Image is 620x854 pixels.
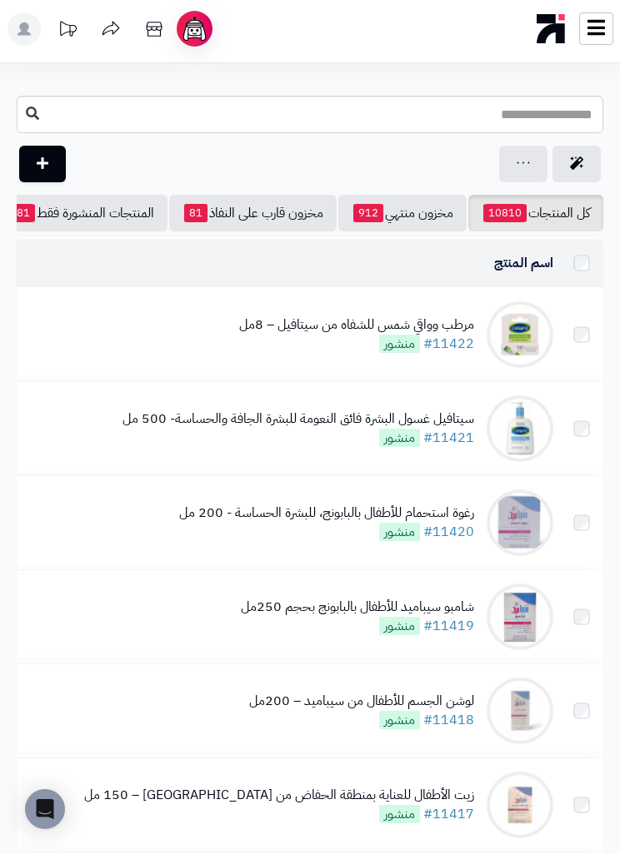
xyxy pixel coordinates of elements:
div: شامبو سيباميد للأطفال بالبابونج بحجم 250مل [241,598,474,617]
span: منشور [379,617,420,635]
div: زيت الأطفال للعناية بمنطقة الحفاض من [GEOGRAPHIC_DATA] – 150 مل [84,786,474,805]
a: مخزون منتهي912 [338,195,467,231]
a: #11421 [423,428,474,448]
span: 10810 [483,204,527,222]
a: تحديثات المنصة [47,12,88,50]
img: لوشن الجسم للأطفال من سيباميد – 200مل [487,678,553,744]
img: ai-face.png [180,14,209,43]
div: رغوة استحمام للأطفال بالبابونج، للبشرة الحساسة - 200 مل [179,504,474,523]
div: سيتافيل غسول البشرة فائق النعومة للبشرة الجافة والحساسة- 500 مل [122,410,474,429]
img: سيتافيل غسول البشرة فائق النعومة للبشرة الجافة والحساسة- 500 مل [487,395,553,462]
a: #11418 [423,710,474,730]
a: #11422 [423,334,474,354]
div: Open Intercom Messenger [25,789,65,829]
span: منشور [379,429,420,447]
a: كل المنتجات10810 [468,195,603,231]
span: منشور [379,335,420,353]
img: مرطب وواقي شمس للشفاه من سيتافيل – 8مل [487,301,553,368]
span: منشور [379,805,420,823]
a: #11420 [423,522,474,542]
img: شامبو سيباميد للأطفال بالبابونج بحجم 250مل [487,583,553,650]
span: 912 [353,204,383,222]
span: منشور [379,711,420,729]
a: اسم المنتج [494,253,553,273]
img: رغوة استحمام للأطفال بالبابونج، للبشرة الحساسة - 200 مل [487,489,553,556]
img: logo-mobile.png [537,10,566,47]
span: منشور [379,523,420,541]
img: زيت الأطفال للعناية بمنطقة الحفاض من سيباميد – 150 مل [487,772,553,838]
div: لوشن الجسم للأطفال من سيباميد – 200مل [249,692,474,711]
span: 81 [184,204,207,222]
a: #11419 [423,616,474,636]
a: مخزون قارب على النفاذ81 [169,195,337,231]
div: مرطب وواقي شمس للشفاه من سيتافيل – 8مل [239,315,474,335]
a: #11417 [423,804,474,824]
